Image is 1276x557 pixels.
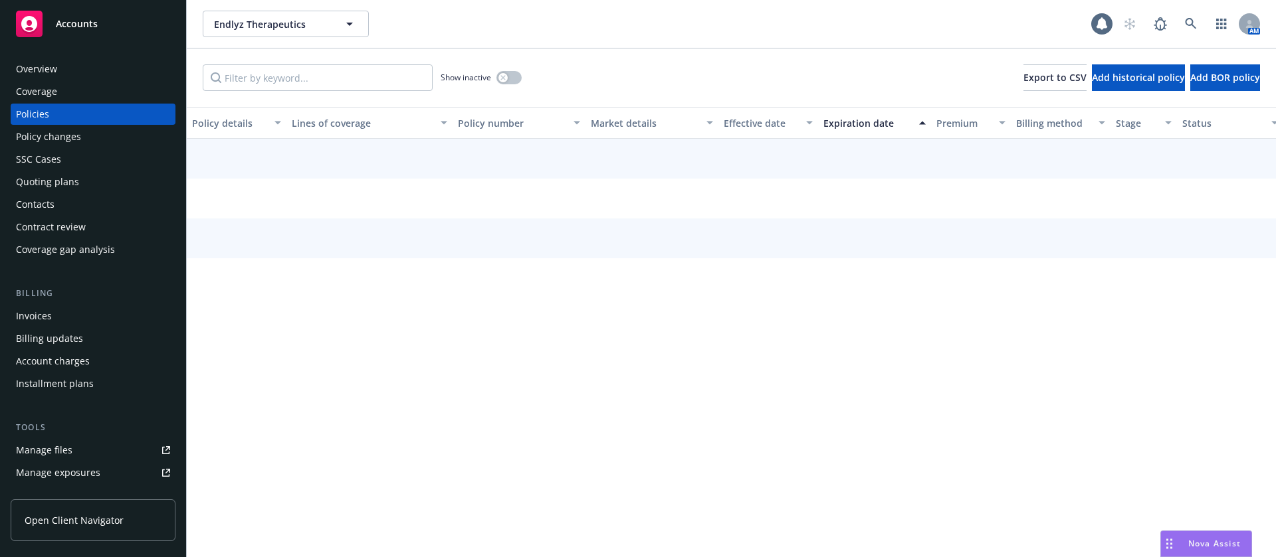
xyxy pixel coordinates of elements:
[1111,107,1177,139] button: Stage
[1092,64,1185,91] button: Add historical policy
[11,287,175,300] div: Billing
[585,107,718,139] button: Market details
[56,19,98,29] span: Accounts
[1011,107,1111,139] button: Billing method
[11,58,175,80] a: Overview
[16,126,81,147] div: Policy changes
[16,171,79,193] div: Quoting plans
[1092,71,1185,84] span: Add historical policy
[11,81,175,102] a: Coverage
[16,58,57,80] div: Overview
[441,72,491,83] span: Show inactive
[11,328,175,349] a: Billing updates
[11,351,175,372] a: Account charges
[936,116,991,130] div: Premium
[16,485,103,506] div: Manage certificates
[203,64,433,91] input: Filter by keyword...
[11,171,175,193] a: Quoting plans
[1190,64,1260,91] button: Add BOR policy
[11,149,175,170] a: SSC Cases
[16,81,57,102] div: Coverage
[11,373,175,394] a: Installment plans
[203,11,369,37] button: Endlyz Therapeutics
[11,462,175,483] a: Manage exposures
[1208,11,1235,37] a: Switch app
[458,116,566,130] div: Policy number
[1016,116,1091,130] div: Billing method
[16,351,90,372] div: Account charges
[453,107,585,139] button: Policy number
[16,305,52,327] div: Invoices
[192,116,266,130] div: Policy details
[16,216,86,238] div: Contract review
[25,513,124,527] span: Open Client Navigator
[11,305,175,327] a: Invoices
[286,107,453,139] button: Lines of coverage
[1023,64,1087,91] button: Export to CSV
[16,239,115,260] div: Coverage gap analysis
[818,107,931,139] button: Expiration date
[16,328,83,349] div: Billing updates
[11,104,175,125] a: Policies
[1147,11,1174,37] a: Report a Bug
[1182,116,1263,130] div: Status
[214,17,329,31] span: Endlyz Therapeutics
[1116,11,1143,37] a: Start snowing
[16,104,49,125] div: Policies
[718,107,818,139] button: Effective date
[11,485,175,506] a: Manage certificates
[1190,71,1260,84] span: Add BOR policy
[11,421,175,434] div: Tools
[16,194,54,215] div: Contacts
[1188,538,1241,549] span: Nova Assist
[1161,531,1178,556] div: Drag to move
[16,149,61,170] div: SSC Cases
[11,194,175,215] a: Contacts
[16,439,72,461] div: Manage files
[724,116,798,130] div: Effective date
[1023,71,1087,84] span: Export to CSV
[11,126,175,147] a: Policy changes
[11,216,175,238] a: Contract review
[11,239,175,260] a: Coverage gap analysis
[187,107,286,139] button: Policy details
[931,107,1011,139] button: Premium
[292,116,433,130] div: Lines of coverage
[16,462,100,483] div: Manage exposures
[11,5,175,42] a: Accounts
[1178,11,1204,37] a: Search
[16,373,94,394] div: Installment plans
[11,439,175,461] a: Manage files
[823,116,911,130] div: Expiration date
[1116,116,1157,130] div: Stage
[591,116,698,130] div: Market details
[1160,530,1252,557] button: Nova Assist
